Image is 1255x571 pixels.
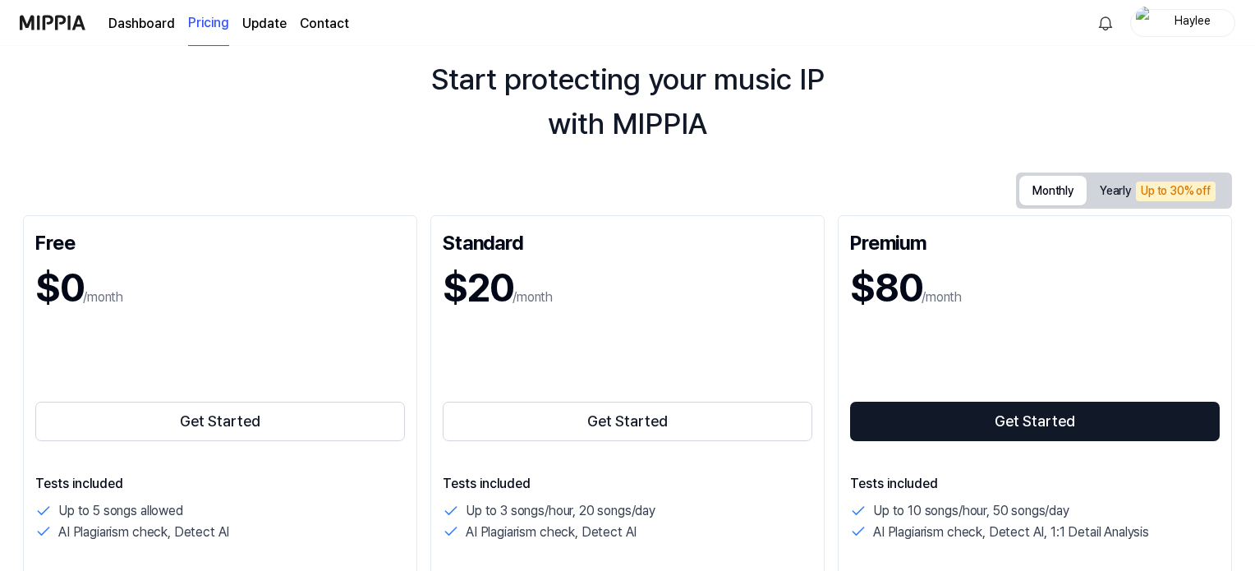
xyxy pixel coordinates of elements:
[58,522,229,543] p: AI Plagiarism check, Detect AI
[850,474,1220,494] p: Tests included
[873,522,1149,543] p: AI Plagiarism check, Detect AI, 1:1 Detail Analysis
[850,228,1220,254] div: Premium
[466,522,637,543] p: AI Plagiarism check, Detect AI
[1136,182,1216,201] div: Up to 30% off
[1161,13,1225,31] div: Haylee
[850,398,1220,444] a: Get Started
[513,288,553,307] p: /month
[35,228,405,254] div: Free
[1087,177,1229,205] button: Yearly
[242,14,287,34] a: Update
[443,402,812,441] button: Get Started
[850,402,1220,441] button: Get Started
[108,14,175,34] a: Dashboard
[443,228,812,254] div: Standard
[1019,176,1087,205] button: Monthly
[35,402,405,441] button: Get Started
[850,260,922,315] h1: $80
[443,474,812,494] p: Tests included
[35,260,83,315] h1: $0
[35,474,405,494] p: Tests included
[83,288,123,307] p: /month
[35,398,405,444] a: Get Started
[443,260,513,315] h1: $20
[1130,9,1235,37] button: profileHaylee
[188,1,229,46] a: Pricing
[922,288,962,307] p: /month
[1136,7,1156,39] img: profile
[58,500,183,522] p: Up to 5 songs allowed
[443,398,812,444] a: Get Started
[1096,13,1115,33] img: 알림
[466,500,655,522] p: Up to 3 songs/hour, 20 songs/day
[300,14,349,34] a: Contact
[873,500,1069,522] p: Up to 10 songs/hour, 50 songs/day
